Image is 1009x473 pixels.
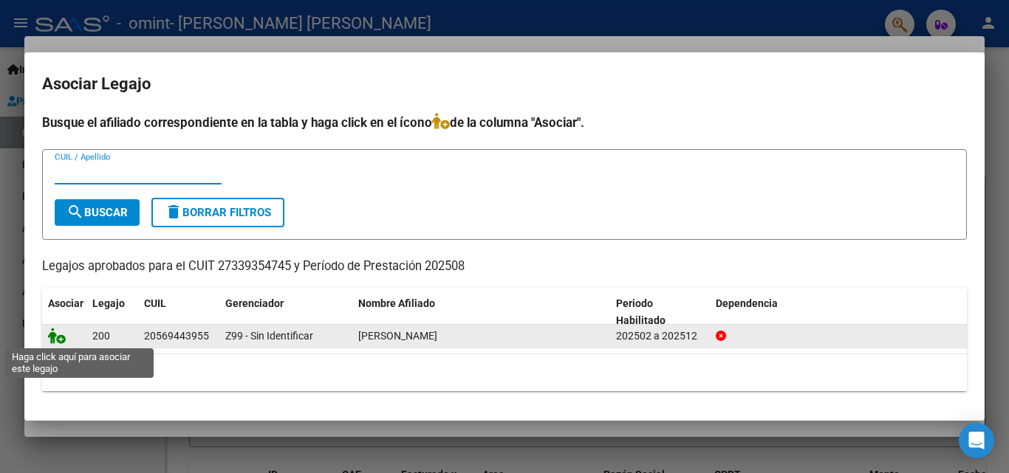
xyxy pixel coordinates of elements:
datatable-header-cell: Gerenciador [219,288,352,336]
span: Z99 - Sin Identificar [225,330,313,342]
span: 200 [92,330,110,342]
p: Legajos aprobados para el CUIT 27339354745 y Período de Prestación 202508 [42,258,967,276]
div: 1 registros [42,354,967,391]
span: CUIL [144,297,166,309]
datatable-header-cell: Asociar [42,288,86,336]
span: Buscar [66,206,128,219]
div: 202502 a 202512 [616,328,704,345]
span: Nombre Afiliado [358,297,435,309]
mat-icon: search [66,203,84,221]
datatable-header-cell: Periodo Habilitado [610,288,710,336]
span: Borrar Filtros [165,206,271,219]
div: Open Intercom Messenger [959,423,994,458]
datatable-header-cell: CUIL [138,288,219,336]
span: Asociar [48,297,83,309]
button: Borrar Filtros [151,198,284,227]
span: Gerenciador [225,297,284,309]
datatable-header-cell: Nombre Afiliado [352,288,610,336]
span: BALZANO JOAQUIN NOHAN [358,330,437,342]
datatable-header-cell: Legajo [86,288,138,336]
button: Buscar [55,199,140,226]
datatable-header-cell: Dependencia [710,288,968,336]
span: Periodo Habilitado [616,297,666,326]
span: Dependencia [716,297,778,309]
h2: Asociar Legajo [42,70,967,98]
h4: Busque el afiliado correspondiente en la tabla y haga click en el ícono de la columna "Asociar". [42,113,967,132]
span: Legajo [92,297,125,309]
mat-icon: delete [165,203,182,221]
div: 20569443955 [144,328,209,345]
